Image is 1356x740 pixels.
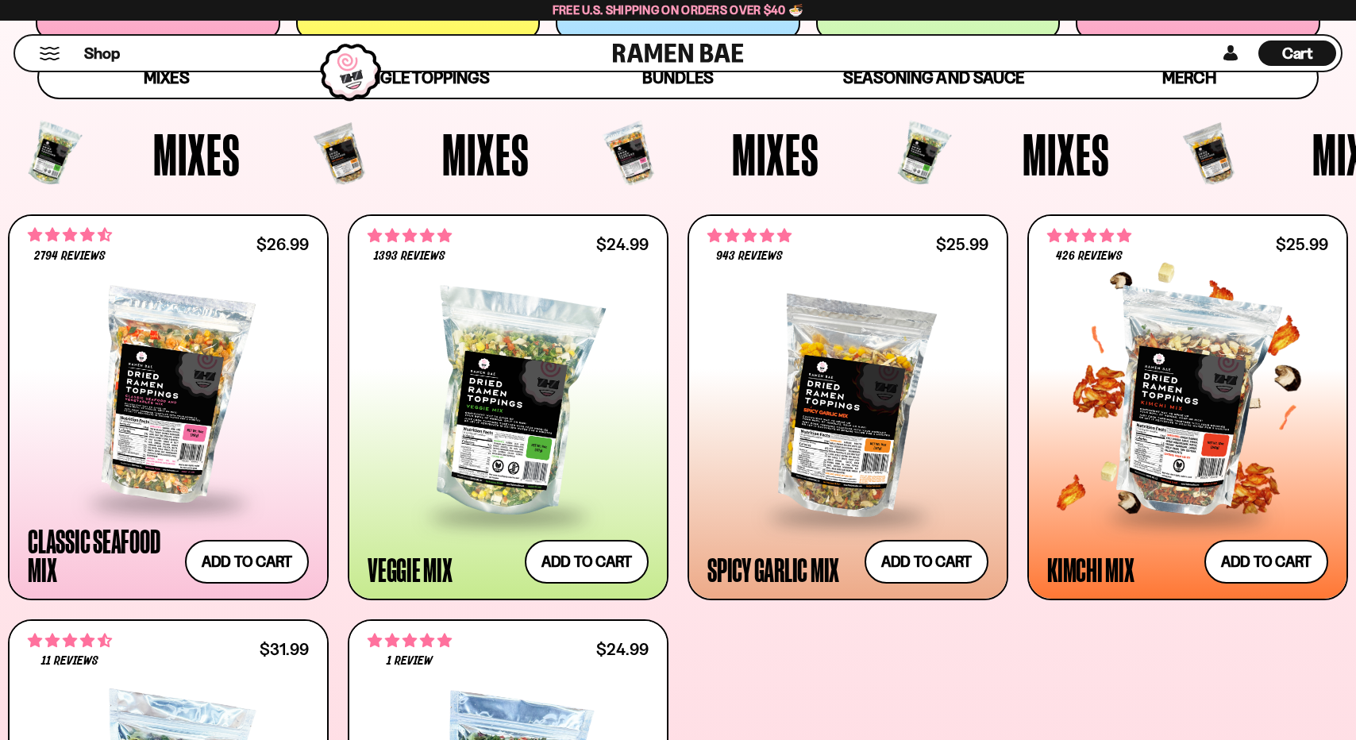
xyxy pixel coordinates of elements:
span: 4.68 stars [28,225,112,245]
div: $24.99 [596,642,649,657]
span: 1393 reviews [374,250,445,263]
div: Cart [1258,36,1336,71]
div: Kimchi Mix [1047,555,1134,584]
span: 1 review [387,655,433,668]
span: 426 reviews [1056,250,1123,263]
span: Shop [84,43,120,64]
div: $25.99 [936,237,988,252]
div: Classic Seafood Mix [28,526,177,584]
div: Veggie Mix [368,555,453,584]
a: Shop [84,40,120,66]
div: $26.99 [256,237,309,252]
span: 2794 reviews [34,250,106,263]
span: Mixes [732,125,819,183]
a: 4.75 stars 943 reviews $25.99 Spicy Garlic Mix Add to cart [688,214,1008,600]
span: Single Toppings [355,67,489,87]
button: Add to cart [525,540,649,584]
div: $25.99 [1276,237,1328,252]
a: 4.68 stars 2794 reviews $26.99 Classic Seafood Mix Add to cart [8,214,329,600]
span: 11 reviews [41,655,98,668]
span: Mixes [153,125,241,183]
span: 4.76 stars [1047,225,1131,246]
span: Mixes [1023,125,1110,183]
div: Spicy Garlic Mix [707,555,839,584]
span: Mixes [442,125,530,183]
span: 4.64 stars [28,630,112,651]
span: 5.00 stars [368,630,452,651]
button: Add to cart [185,540,309,584]
span: Cart [1282,44,1313,63]
span: 943 reviews [716,250,783,263]
span: Free U.S. Shipping on Orders over $40 🍜 [553,2,804,17]
span: 4.76 stars [368,225,452,246]
span: Merch [1162,67,1215,87]
div: $31.99 [260,642,309,657]
span: Seasoning and Sauce [843,67,1023,87]
button: Add to cart [865,540,988,584]
button: Add to cart [1204,540,1328,584]
span: 4.75 stars [707,225,792,246]
span: Bundles [642,67,714,87]
a: 4.76 stars 1393 reviews $24.99 Veggie Mix Add to cart [348,214,668,600]
span: Mixes [144,67,189,87]
button: Mobile Menu Trigger [39,47,60,60]
div: $24.99 [596,237,649,252]
a: 4.76 stars 426 reviews $25.99 Kimchi Mix Add to cart [1027,214,1348,600]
